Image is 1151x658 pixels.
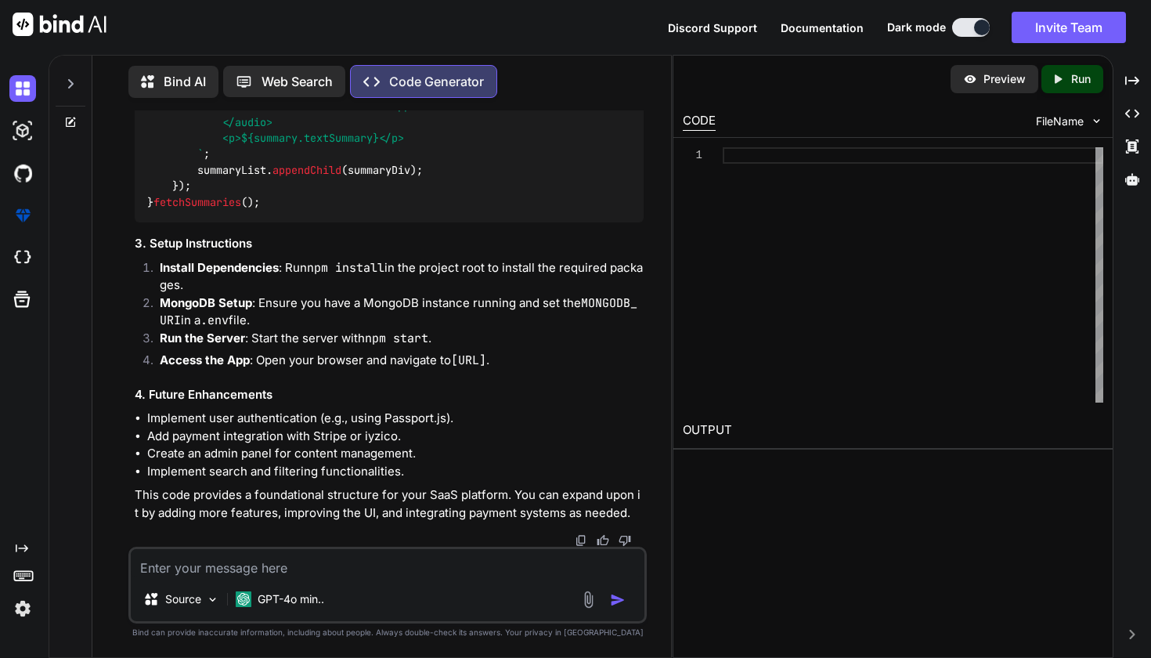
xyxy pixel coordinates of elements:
li: : Start the server with . [147,330,644,352]
span: ${summary.textSummary} [241,131,379,145]
span: Dark mode [887,20,946,35]
h2: OUTPUT [673,412,1113,449]
img: Bind AI [13,13,106,36]
img: GPT-4o mini [236,591,251,607]
img: chevron down [1090,114,1103,128]
button: Discord Support [668,20,757,36]
img: copy [575,534,587,547]
strong: Access the App [160,352,250,367]
img: cloudideIcon [9,244,36,271]
div: CODE [683,112,716,131]
span: FileName [1036,114,1084,129]
h3: 4. Future Enhancements [135,386,644,404]
img: settings [9,595,36,622]
p: Source [165,591,201,607]
p: Bind can provide inaccurate information, including about people. Always double-check its answers.... [128,627,647,638]
code: [URL] [451,352,486,368]
p: This code provides a foundational structure for your SaaS platform. You can expand upon it by add... [135,486,644,522]
button: Documentation [781,20,864,36]
strong: Run the Server [160,331,245,345]
p: Web Search [262,72,333,91]
img: attachment [579,591,597,609]
strong: MongoDB Setup [160,295,252,310]
button: Invite Team [1012,12,1126,43]
code: npm start [365,331,428,346]
img: darkChat [9,75,36,102]
span: Documentation [781,21,864,34]
li: : Run in the project root to install the required packages. [147,259,644,295]
p: Code Generator [389,72,484,91]
li: : Open your browser and navigate to . [147,352,644,374]
code: npm install [307,260,384,276]
li: : Ensure you have a MongoDB instance running and set the in a file. [147,295,644,330]
strong: Install Dependencies [160,260,279,275]
span: appendChild [272,163,341,177]
img: darkAi-studio [9,117,36,144]
img: icon [610,592,626,608]
p: GPT-4o min.. [258,591,324,607]
li: Implement user authentication (e.g., using Passport.js). [147,410,644,428]
li: Create an admin panel for content management. [147,445,644,463]
code: .env [200,313,229,328]
img: preview [963,72,977,86]
li: Add payment integration with Stripe or iyzico. [147,428,644,446]
span: fetchSummaries [153,195,241,209]
code: MONGODB_URI [160,295,637,329]
span: Discord Support [668,21,757,34]
li: Implement search and filtering functionalities. [147,463,644,481]
p: Run [1071,71,1091,87]
p: Bind AI [164,72,206,91]
div: 1 [683,147,702,164]
p: Preview [983,71,1026,87]
img: githubDark [9,160,36,186]
h3: 3. Setup Instructions [135,235,644,253]
img: Pick Models [206,593,219,606]
img: dislike [619,534,631,547]
img: premium [9,202,36,229]
img: like [597,534,609,547]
